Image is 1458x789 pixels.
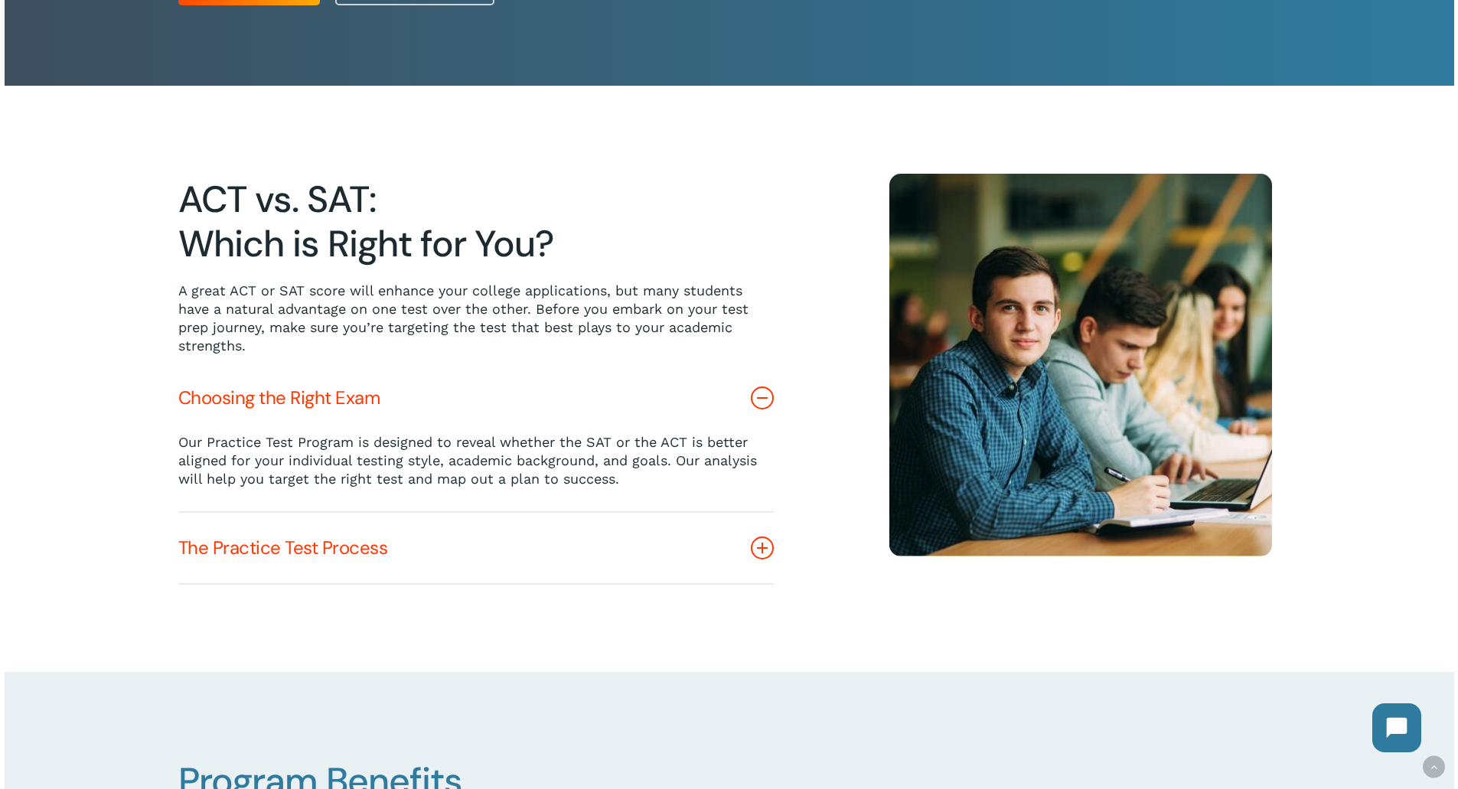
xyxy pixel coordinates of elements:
iframe: Chatbot [1357,688,1437,768]
a: The Practice Test Process [178,513,774,583]
a: Choosing the Right Exam [178,363,774,433]
p: Our Practice Test Program is designed to reveal whether the SAT or the ACT is better aligned for ... [178,433,774,488]
img: Happy Students 14 [889,174,1272,556]
p: A great ACT or SAT score will enhance your college applications, but many students have a natural... [178,282,774,355]
h2: ACT vs. SAT: Which is Right for You? [178,178,774,266]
